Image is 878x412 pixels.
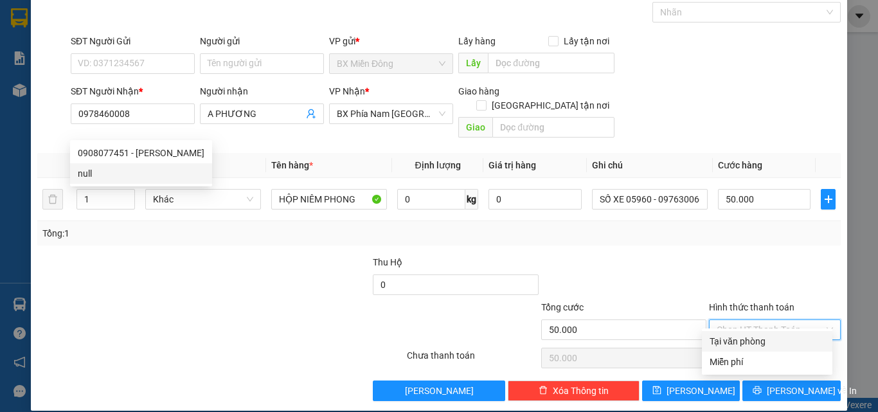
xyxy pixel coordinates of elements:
button: save[PERSON_NAME] [642,381,740,401]
span: Lấy tận nơi [559,34,614,48]
div: 0908077451 - [PERSON_NAME] [78,146,204,160]
div: Miễn phí [710,355,825,369]
span: plus [821,194,835,204]
span: Cước hàng [718,160,762,170]
div: Chưa thanh toán [406,348,540,371]
div: Người gửi [200,34,324,48]
span: VP Nhận [329,86,365,96]
span: [GEOGRAPHIC_DATA] tận nơi [487,98,614,112]
span: [PERSON_NAME] [405,384,474,398]
label: Hình thức thanh toán [709,302,794,312]
li: VP BX Phía Nam [GEOGRAPHIC_DATA] [89,55,171,97]
div: Người nhận [200,84,324,98]
div: Tại văn phòng [710,334,825,348]
button: plus [821,189,836,210]
span: Giao hàng [458,86,499,96]
div: Tổng: 1 [42,226,340,240]
span: printer [753,386,762,396]
span: Tên hàng [271,160,313,170]
input: 0 [488,189,581,210]
b: 339 Đinh Bộ Lĩnh, P26 [6,71,67,95]
span: user-add [306,109,316,119]
span: Giá trị hàng [488,160,536,170]
span: Tổng cước [541,302,584,312]
span: Lấy [458,53,488,73]
span: Giao [458,117,492,138]
span: BX Phía Nam Nha Trang [337,104,445,123]
span: delete [539,386,548,396]
span: kg [465,189,478,210]
div: VP gửi [329,34,453,48]
span: save [652,386,661,396]
li: VP BX Miền Đông [6,55,89,69]
button: [PERSON_NAME] [373,381,505,401]
button: printer[PERSON_NAME] và In [742,381,841,401]
div: SĐT Người Gửi [71,34,195,48]
input: VD: Bàn, Ghế [271,189,387,210]
span: [PERSON_NAME] [667,384,735,398]
span: environment [6,71,15,80]
input: Dọc đường [492,117,614,138]
span: BX Miền Đông [337,54,445,73]
span: Lấy hàng [458,36,496,46]
input: Dọc đường [488,53,614,73]
input: Ghi Chú [592,189,708,210]
span: Thu Hộ [373,257,402,267]
div: null [78,166,204,181]
span: Xóa Thông tin [553,384,609,398]
th: Ghi chú [587,153,713,178]
button: delete [42,189,63,210]
li: Cúc Tùng [6,6,186,31]
div: null [70,163,212,184]
button: deleteXóa Thông tin [508,381,640,401]
div: SĐT Người Nhận [71,84,195,98]
div: 0908077451 - TẤN [70,143,212,163]
span: [PERSON_NAME] và In [767,384,857,398]
span: Khác [153,190,253,209]
span: Định lượng [415,160,460,170]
